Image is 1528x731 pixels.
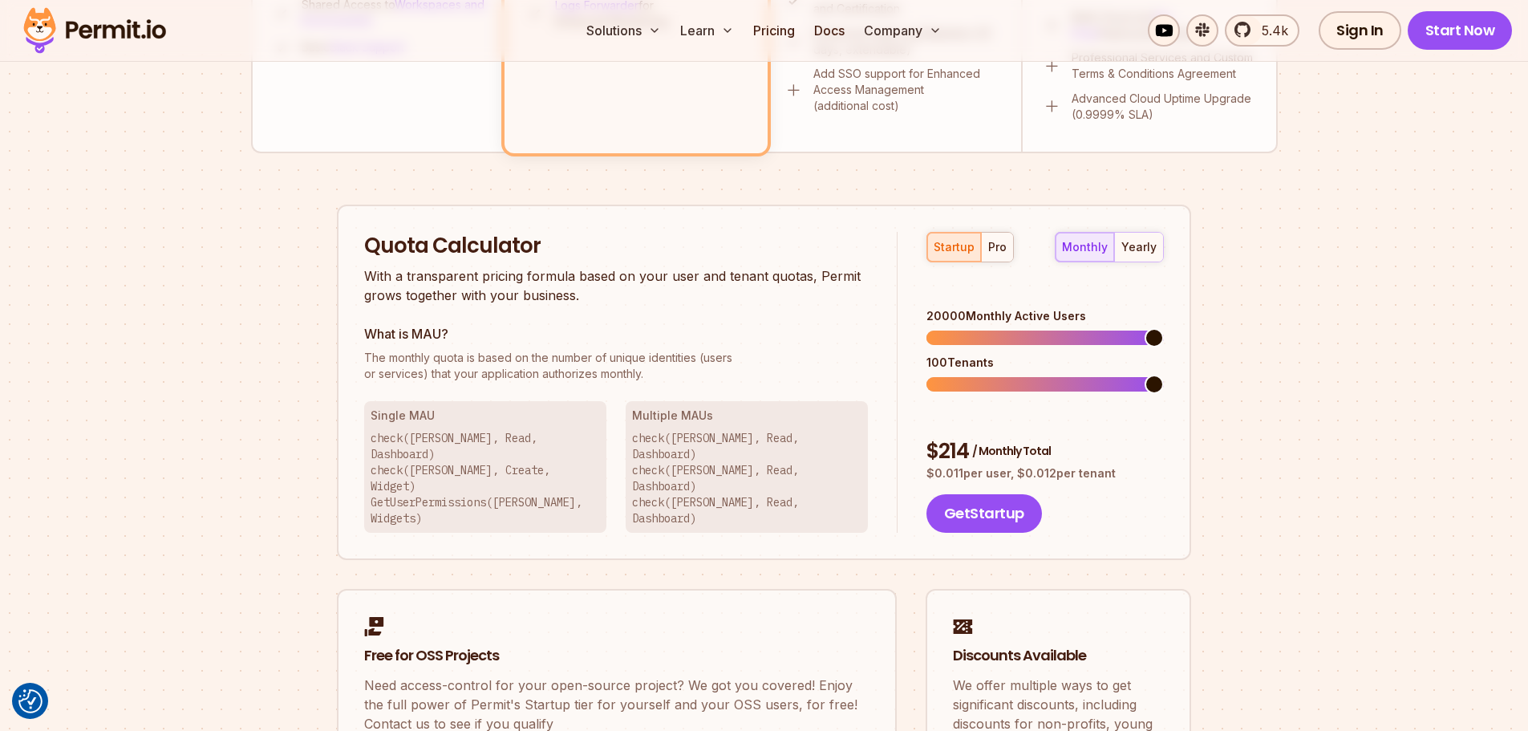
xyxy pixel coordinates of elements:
h2: Discounts Available [953,646,1164,666]
a: Sign In [1319,11,1401,50]
h3: What is MAU? [364,324,868,343]
p: With a transparent pricing formula based on your user and tenant quotas, Permit grows together wi... [364,266,868,305]
p: check([PERSON_NAME], Read, Dashboard) check([PERSON_NAME], Read, Dashboard) check([PERSON_NAME], ... [632,430,861,526]
p: $ 0.011 per user, $ 0.012 per tenant [926,465,1164,481]
h3: Single MAU [371,408,600,424]
h2: Free for OSS Projects [364,646,869,666]
h3: Multiple MAUs [632,408,861,424]
a: Docs [808,14,851,47]
p: Professional Services and Custom Terms & Conditions Agreement [1072,50,1257,82]
a: 5.4k [1225,14,1299,47]
button: Learn [674,14,740,47]
div: 20000 Monthly Active Users [926,308,1164,324]
h2: Quota Calculator [364,232,868,261]
p: Advanced Cloud Uptime Upgrade (0.9999% SLA) [1072,91,1257,123]
button: GetStartup [926,494,1042,533]
span: The monthly quota is based on the number of unique identities (users [364,350,868,366]
button: Solutions [580,14,667,47]
p: check([PERSON_NAME], Read, Dashboard) check([PERSON_NAME], Create, Widget) GetUserPermissions([PE... [371,430,600,526]
div: yearly [1121,239,1157,255]
div: 100 Tenants [926,355,1164,371]
p: or services) that your application authorizes monthly. [364,350,868,382]
button: Consent Preferences [18,689,43,713]
div: pro [988,239,1007,255]
p: Add SSO support for Enhanced Access Management (additional cost) [813,66,1002,114]
img: Revisit consent button [18,689,43,713]
div: $ 214 [926,437,1164,466]
a: Start Now [1408,11,1513,50]
a: Pricing [747,14,801,47]
span: 5.4k [1252,21,1288,40]
img: Permit logo [16,3,173,58]
button: Company [857,14,948,47]
span: / Monthly Total [972,443,1051,459]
